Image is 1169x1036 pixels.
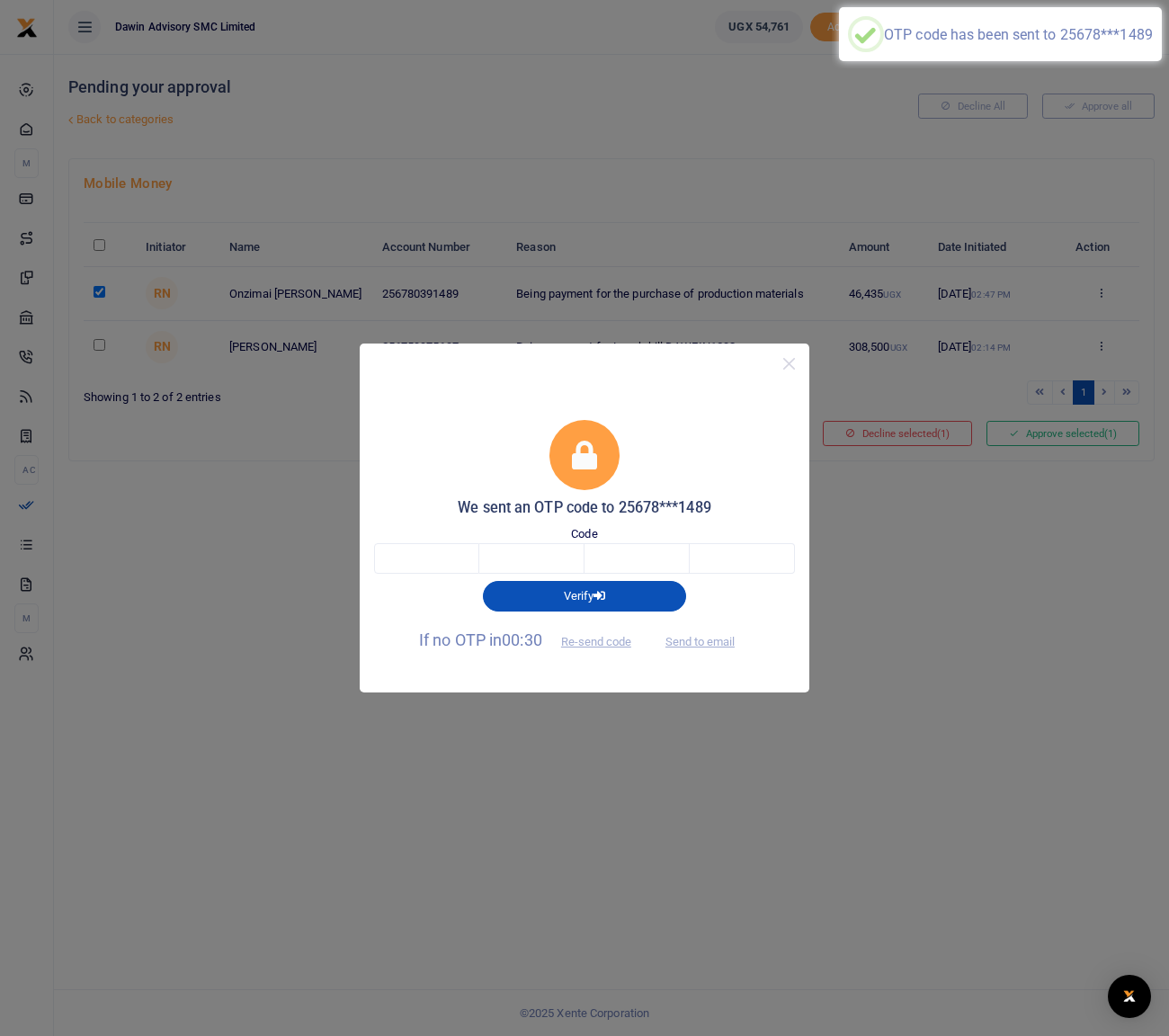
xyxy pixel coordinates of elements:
[571,525,597,543] label: Code
[419,630,647,649] span: If no OTP in
[776,351,802,377] button: Close
[1108,975,1151,1018] div: Open Intercom Messenger
[483,581,686,612] button: Verify
[502,630,542,649] span: 00:30
[884,26,1153,43] div: OTP code has been sent to 25678***1489
[374,499,795,517] h5: We sent an OTP code to 25678***1489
